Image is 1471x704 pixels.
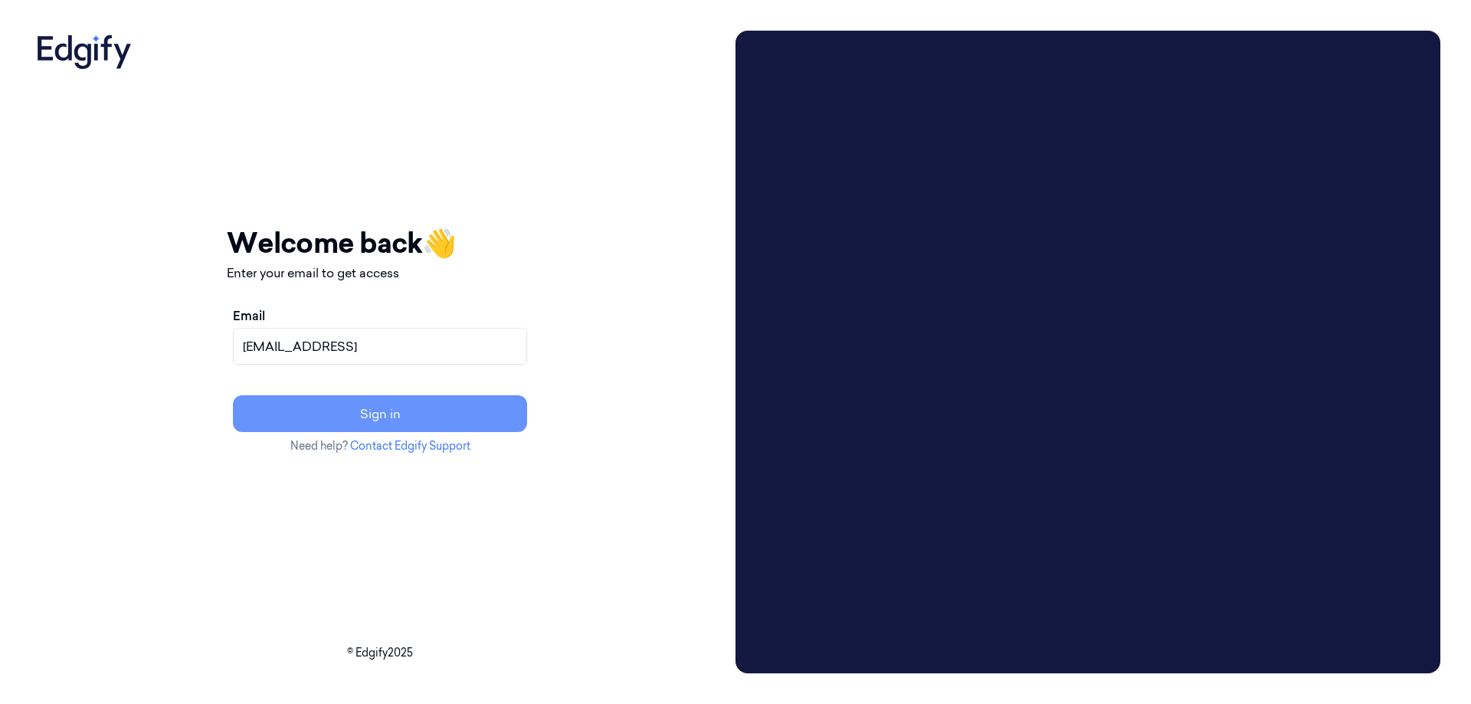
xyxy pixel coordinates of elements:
[227,264,533,282] p: Enter your email to get access
[227,222,533,264] h1: Welcome back 👋
[233,395,527,432] button: Sign in
[233,306,265,325] label: Email
[227,438,533,454] p: Need help?
[233,328,527,365] input: name@example.com
[350,439,470,453] a: Contact Edgify Support
[31,645,729,661] p: © Edgify 2025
